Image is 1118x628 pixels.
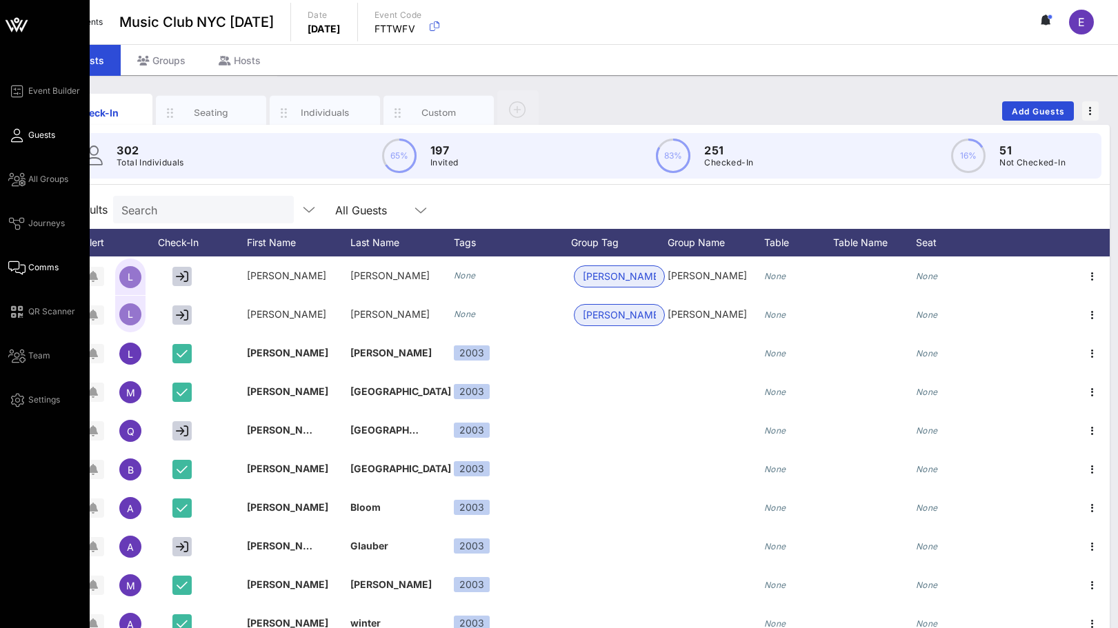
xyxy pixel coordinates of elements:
[668,229,764,256] div: Group Name
[28,350,50,362] span: Team
[150,229,219,256] div: Check-In
[454,309,476,319] i: None
[350,501,381,513] span: Bloom
[1002,101,1074,121] button: Add Guests
[117,156,184,170] p: Total Individuals
[247,347,328,358] span: [PERSON_NAME]
[350,347,432,358] span: [PERSON_NAME]
[247,424,328,436] span: [PERSON_NAME]
[128,464,134,476] span: B
[126,387,135,398] span: M
[583,305,656,325] span: [PERSON_NAME]
[454,461,490,476] div: 2003
[327,196,437,223] div: All Guests
[833,229,916,256] div: Table Name
[128,348,133,360] span: L
[454,577,490,592] div: 2003
[1011,106,1066,117] span: Add Guests
[308,22,341,36] p: [DATE]
[127,425,134,437] span: Q
[454,500,490,515] div: 2003
[999,156,1066,170] p: Not Checked-In
[128,271,133,283] span: L
[247,270,326,281] span: [PERSON_NAME]
[764,580,786,590] i: None
[8,215,65,232] a: Journeys
[764,271,786,281] i: None
[916,271,938,281] i: None
[247,578,328,590] span: [PERSON_NAME]
[704,142,753,159] p: 251
[8,347,50,364] a: Team
[127,541,134,553] span: A
[430,156,459,170] p: Invited
[916,541,938,551] i: None
[127,503,134,514] span: A
[350,578,432,590] span: [PERSON_NAME]
[1069,10,1094,34] div: E
[308,8,341,22] p: Date
[350,385,451,397] span: [GEOGRAPHIC_DATA]
[247,229,350,256] div: First Name
[247,463,328,474] span: [PERSON_NAME]
[454,423,490,438] div: 2003
[916,310,938,320] i: None
[247,308,326,320] span: [PERSON_NAME]
[764,229,833,256] div: Table
[764,503,786,513] i: None
[8,303,75,320] a: QR Scanner
[8,127,55,143] a: Guests
[76,229,110,256] div: Alert
[916,348,938,358] i: None
[350,463,451,474] span: [GEOGRAPHIC_DATA]
[350,424,451,436] span: [GEOGRAPHIC_DATA]
[375,22,422,36] p: FTTWFV
[28,85,80,97] span: Event Builder
[126,580,135,591] span: M
[916,387,938,397] i: None
[335,204,387,216] div: All Guests
[764,425,786,436] i: None
[350,308,430,320] span: [PERSON_NAME]
[583,266,656,287] span: [PERSON_NAME]
[8,171,68,188] a: All Groups
[571,229,668,256] div: Group Tag
[350,229,454,256] div: Last Name
[350,540,388,551] span: Glauber
[119,12,274,32] span: Music Club NYC [DATE]
[8,392,60,408] a: Settings
[916,425,938,436] i: None
[181,106,242,119] div: Seating
[454,270,476,281] i: None
[916,580,938,590] i: None
[28,173,68,185] span: All Groups
[454,229,571,256] div: Tags
[28,394,60,406] span: Settings
[202,45,277,76] div: Hosts
[454,345,490,361] div: 2003
[28,261,59,274] span: Comms
[454,538,490,554] div: 2003
[764,464,786,474] i: None
[128,308,133,320] span: L
[8,83,80,99] a: Event Builder
[67,105,128,120] div: Check-In
[375,8,422,22] p: Event Code
[247,501,328,513] span: [PERSON_NAME]
[764,541,786,551] i: None
[117,142,184,159] p: 302
[8,259,59,276] a: Comms
[704,156,753,170] p: Checked-In
[999,142,1066,159] p: 51
[1078,15,1085,29] span: E
[916,503,938,513] i: None
[295,106,356,119] div: Individuals
[454,384,490,399] div: 2003
[764,310,786,320] i: None
[28,129,55,141] span: Guests
[121,45,202,76] div: Groups
[247,385,328,397] span: [PERSON_NAME]
[28,305,75,318] span: QR Scanner
[430,142,459,159] p: 197
[916,464,938,474] i: None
